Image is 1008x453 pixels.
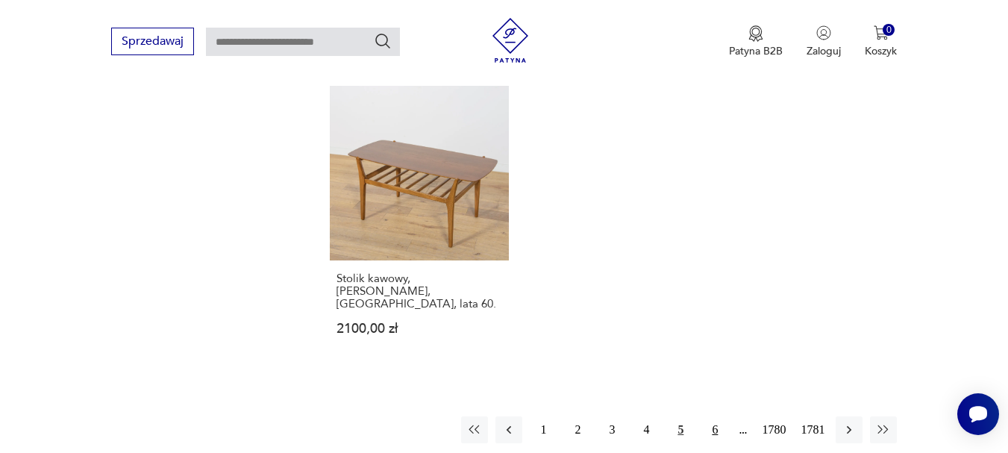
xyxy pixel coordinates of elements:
[883,24,895,37] div: 0
[598,416,625,443] button: 3
[865,25,897,58] button: 0Koszyk
[865,44,897,58] p: Koszyk
[758,416,789,443] button: 1780
[957,393,999,435] iframe: Smartsupp widget button
[336,322,502,335] p: 2100,00 zł
[530,416,557,443] button: 1
[729,25,783,58] button: Patyna B2B
[797,416,828,443] button: 1781
[807,44,841,58] p: Zaloguj
[330,81,509,363] a: Stolik kawowy, Nathan, Wielka Brytania, lata 60.Stolik kawowy, [PERSON_NAME], [GEOGRAPHIC_DATA], ...
[564,416,591,443] button: 2
[816,25,831,40] img: Ikonka użytkownika
[807,25,841,58] button: Zaloguj
[374,32,392,50] button: Szukaj
[701,416,728,443] button: 6
[111,37,194,48] a: Sprzedawaj
[488,18,533,63] img: Patyna - sklep z meblami i dekoracjami vintage
[111,28,194,55] button: Sprzedawaj
[729,44,783,58] p: Patyna B2B
[633,416,660,443] button: 4
[874,25,889,40] img: Ikona koszyka
[667,416,694,443] button: 5
[748,25,763,42] img: Ikona medalu
[336,272,502,310] h3: Stolik kawowy, [PERSON_NAME], [GEOGRAPHIC_DATA], lata 60.
[729,25,783,58] a: Ikona medaluPatyna B2B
